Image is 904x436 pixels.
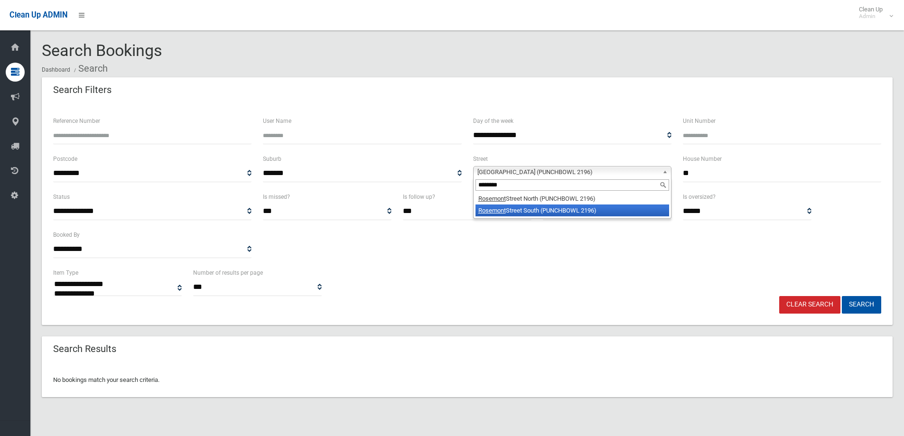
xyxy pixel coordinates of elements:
[478,207,506,214] em: Rosemont
[53,268,78,278] label: Item Type
[854,6,892,20] span: Clean Up
[53,192,70,202] label: Status
[263,192,290,202] label: Is missed?
[53,230,80,240] label: Booked By
[53,116,100,126] label: Reference Number
[193,268,263,278] label: Number of results per page
[477,167,659,178] span: [GEOGRAPHIC_DATA] (PUNCHBOWL 2196)
[473,154,488,164] label: Street
[263,116,291,126] label: User Name
[683,116,716,126] label: Unit Number
[72,60,108,77] li: Search
[263,154,281,164] label: Suburb
[859,13,883,20] small: Admin
[473,116,513,126] label: Day of the week
[9,10,67,19] span: Clean Up ADMIN
[42,340,128,358] header: Search Results
[683,192,716,202] label: Is oversized?
[42,363,893,397] div: No bookings match your search criteria.
[842,296,881,314] button: Search
[779,296,840,314] a: Clear Search
[475,204,669,216] li: Street South (PUNCHBOWL 2196)
[42,66,70,73] a: Dashboard
[403,192,435,202] label: Is follow up?
[475,193,669,204] li: Street North (PUNCHBOWL 2196)
[683,154,722,164] label: House Number
[42,81,123,99] header: Search Filters
[478,195,506,202] em: Rosemont
[53,154,77,164] label: Postcode
[42,41,162,60] span: Search Bookings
